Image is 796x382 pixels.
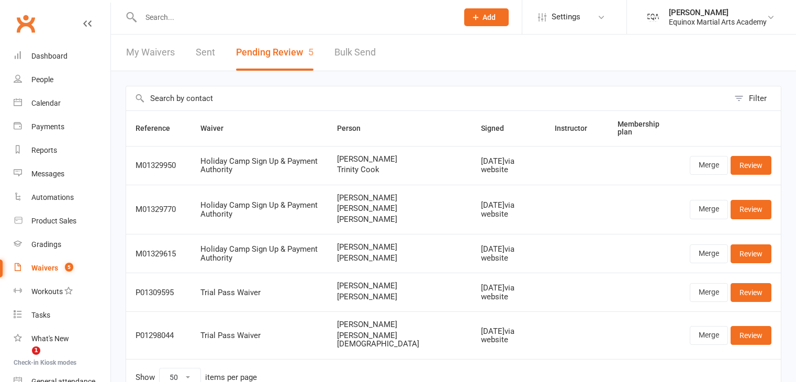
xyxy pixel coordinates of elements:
span: Trinity Cook [337,165,462,174]
div: Reports [31,146,57,154]
div: [PERSON_NAME] [669,8,767,17]
div: [DATE] via website [481,284,536,301]
span: [PERSON_NAME] [337,215,462,224]
a: Dashboard [14,44,110,68]
div: [DATE] via website [481,245,536,262]
img: thumb_image1734071481.png [643,7,664,28]
div: Product Sales [31,217,76,225]
span: Instructor [555,124,599,132]
a: Bulk Send [334,35,376,71]
button: Person [337,122,372,134]
div: Trial Pass Waiver [200,331,318,340]
button: Reference [136,122,182,134]
div: M01329615 [136,250,182,259]
div: Payments [31,122,64,131]
span: [PERSON_NAME][DEMOGRAPHIC_DATA] [337,331,462,349]
a: Payments [14,115,110,139]
a: Merge [690,156,728,175]
span: [PERSON_NAME] [337,204,462,213]
span: 1 [32,346,40,355]
div: What's New [31,334,69,343]
a: Calendar [14,92,110,115]
a: Reports [14,139,110,162]
span: [PERSON_NAME] [337,320,462,329]
div: Dashboard [31,52,68,60]
a: My Waivers [126,35,175,71]
span: [PERSON_NAME] [337,155,462,164]
button: Waiver [200,122,235,134]
a: What's New [14,327,110,351]
div: M01329950 [136,161,182,170]
a: Review [731,156,771,175]
a: Sent [196,35,215,71]
div: Calendar [31,99,61,107]
div: Holiday Camp Sign Up & Payment Authority [200,201,318,218]
div: Trial Pass Waiver [200,288,318,297]
div: Holiday Camp Sign Up & Payment Authority [200,157,318,174]
input: Search by contact [126,86,729,110]
div: People [31,75,53,84]
a: Automations [14,186,110,209]
a: Clubworx [13,10,39,37]
button: Pending Review5 [236,35,313,71]
span: Reference [136,124,182,132]
div: P01309595 [136,288,182,297]
span: 5 [308,47,313,58]
a: Workouts [14,280,110,304]
a: Tasks [14,304,110,327]
div: Tasks [31,311,50,319]
span: Waiver [200,124,235,132]
div: Automations [31,193,74,201]
span: Add [483,13,496,21]
div: Gradings [31,240,61,249]
a: Review [731,200,771,219]
button: Filter [729,86,781,110]
a: Merge [690,200,728,219]
a: Gradings [14,233,110,256]
a: Messages [14,162,110,186]
div: Waivers [31,264,58,272]
a: Merge [690,244,728,263]
div: Filter [749,92,767,105]
span: Signed [481,124,515,132]
span: 5 [65,263,73,272]
div: [DATE] via website [481,201,536,218]
a: Waivers 5 [14,256,110,280]
span: [PERSON_NAME] [337,282,462,290]
span: [PERSON_NAME] [337,243,462,252]
div: Holiday Camp Sign Up & Payment Authority [200,245,318,262]
a: Merge [690,283,728,302]
a: Product Sales [14,209,110,233]
span: Person [337,124,372,132]
div: items per page [205,373,257,382]
iframe: Intercom live chat [10,346,36,372]
div: Messages [31,170,64,178]
span: [PERSON_NAME] [337,293,462,301]
div: [DATE] via website [481,327,536,344]
span: Settings [552,5,580,29]
button: Instructor [555,122,599,134]
a: Merge [690,326,728,345]
th: Membership plan [608,111,680,146]
a: Review [731,283,771,302]
div: M01329770 [136,205,182,214]
input: Search... [138,10,451,25]
span: [PERSON_NAME] [337,254,462,263]
a: Review [731,326,771,345]
div: P01298044 [136,331,182,340]
div: [DATE] via website [481,157,536,174]
a: Review [731,244,771,263]
button: Signed [481,122,515,134]
span: [PERSON_NAME] [337,194,462,203]
button: Add [464,8,509,26]
div: Workouts [31,287,63,296]
div: Equinox Martial Arts Academy [669,17,767,27]
a: People [14,68,110,92]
